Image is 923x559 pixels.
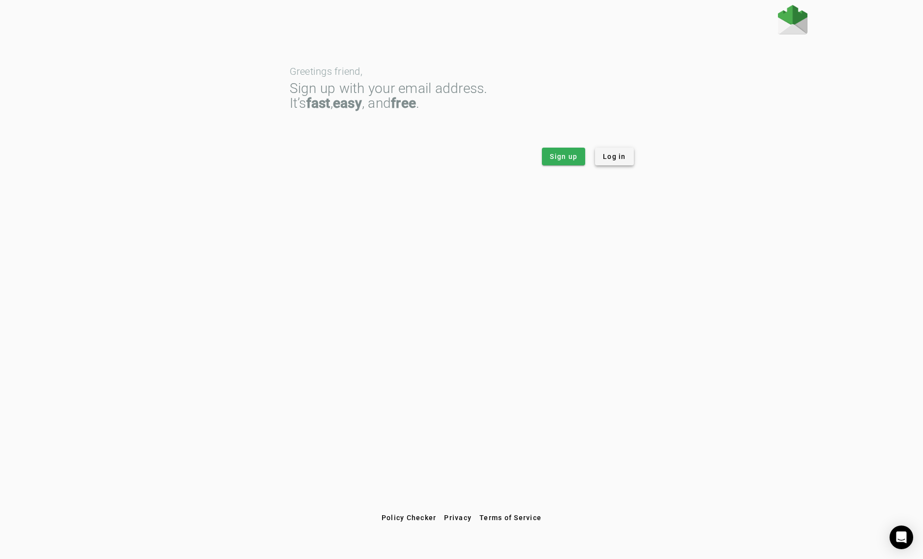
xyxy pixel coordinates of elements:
[479,514,541,522] span: Terms of Service
[306,95,330,111] strong: fast
[778,5,807,34] img: Fraudmarc Logo
[391,95,416,111] strong: free
[440,509,476,527] button: Privacy
[595,148,634,165] button: Log in
[476,509,545,527] button: Terms of Service
[542,148,585,165] button: Sign up
[290,66,634,76] div: Greetings friend,
[444,514,472,522] span: Privacy
[550,152,577,161] span: Sign up
[378,509,441,527] button: Policy Checker
[603,152,626,161] span: Log in
[290,81,634,111] div: Sign up with your email address. It’s , , and .
[382,514,437,522] span: Policy Checker
[333,95,362,111] strong: easy
[890,526,913,549] div: Open Intercom Messenger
